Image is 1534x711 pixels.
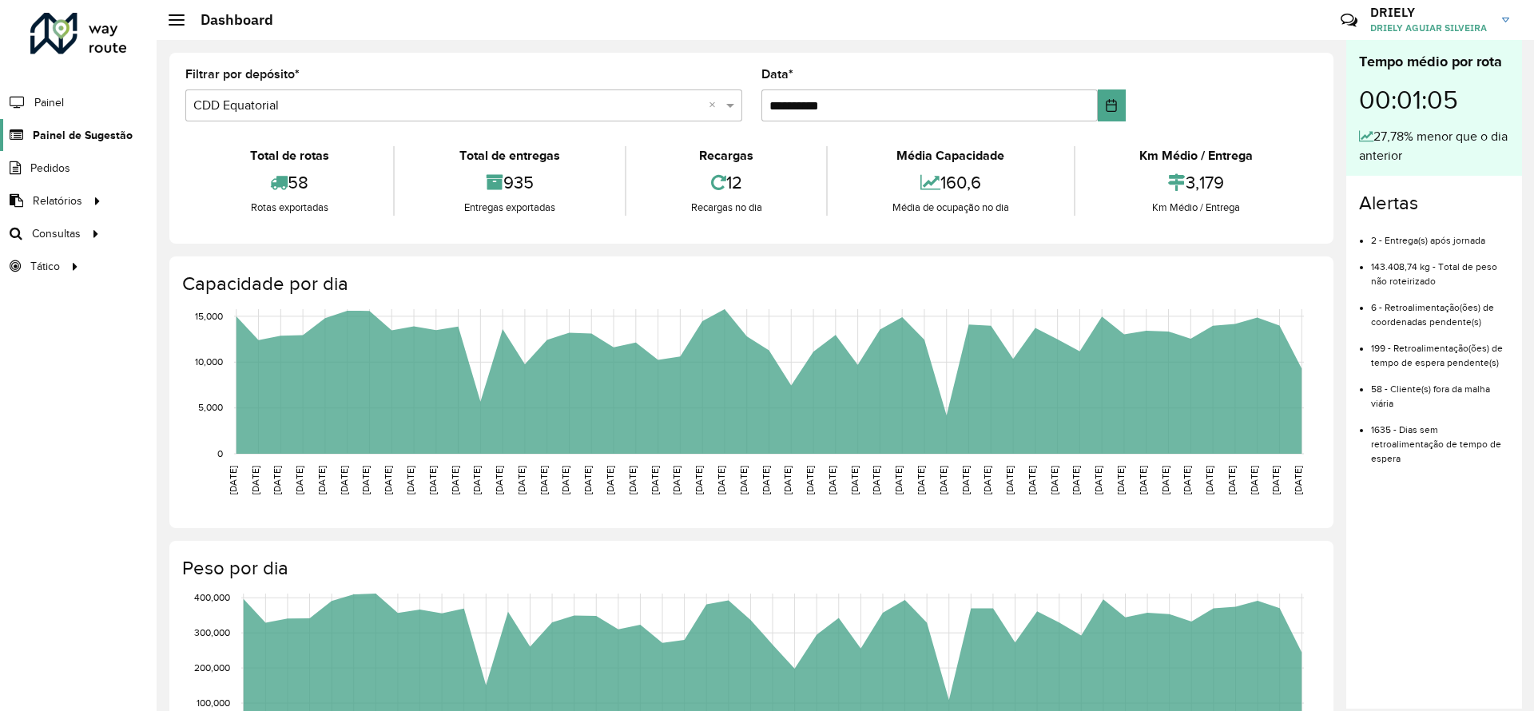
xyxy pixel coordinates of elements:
[1370,21,1490,35] span: DRIELY AGUIAR SILVEIRA
[450,466,460,495] text: [DATE]
[693,466,704,495] text: [DATE]
[1027,466,1037,495] text: [DATE]
[916,466,926,495] text: [DATE]
[33,127,133,144] span: Painel de Sugestão
[1079,146,1313,165] div: Km Médio / Entrega
[272,466,282,495] text: [DATE]
[538,466,549,495] text: [DATE]
[494,466,504,495] text: [DATE]
[1079,165,1313,200] div: 3,179
[399,200,620,216] div: Entregas exportadas
[197,697,230,708] text: 100,000
[316,466,327,495] text: [DATE]
[1332,3,1366,38] a: Contato Rápido
[849,466,860,495] text: [DATE]
[630,200,822,216] div: Recargas no dia
[383,466,393,495] text: [DATE]
[582,466,593,495] text: [DATE]
[738,466,749,495] text: [DATE]
[827,466,837,495] text: [DATE]
[1359,127,1509,165] div: 27,78% menor que o dia anterior
[938,466,948,495] text: [DATE]
[1371,288,1509,329] li: 6 - Retroalimentação(ões) de coordenadas pendente(s)
[427,466,438,495] text: [DATE]
[1093,466,1103,495] text: [DATE]
[30,160,70,177] span: Pedidos
[30,258,60,275] span: Tático
[228,466,238,495] text: [DATE]
[1071,466,1081,495] text: [DATE]
[1359,51,1509,73] div: Tempo médio por rota
[1270,466,1281,495] text: [DATE]
[194,662,230,673] text: 200,000
[761,65,793,84] label: Data
[189,200,389,216] div: Rotas exportadas
[560,466,570,495] text: [DATE]
[630,165,822,200] div: 12
[1160,466,1170,495] text: [DATE]
[893,466,904,495] text: [DATE]
[605,466,615,495] text: [DATE]
[671,466,682,495] text: [DATE]
[1004,466,1015,495] text: [DATE]
[194,627,230,638] text: 300,000
[405,466,415,495] text: [DATE]
[782,466,793,495] text: [DATE]
[1371,329,1509,370] li: 199 - Retroalimentação(ões) de tempo de espera pendente(s)
[1098,89,1126,121] button: Choose Date
[217,448,223,459] text: 0
[185,11,273,29] h2: Dashboard
[982,466,992,495] text: [DATE]
[32,225,81,242] span: Consultas
[1182,466,1192,495] text: [DATE]
[1359,73,1509,127] div: 00:01:05
[182,557,1317,580] h4: Peso por dia
[1371,221,1509,248] li: 2 - Entrega(s) após jornada
[471,466,482,495] text: [DATE]
[250,466,260,495] text: [DATE]
[1371,411,1509,466] li: 1635 - Dias sem retroalimentação de tempo de espera
[960,466,971,495] text: [DATE]
[34,94,64,111] span: Painel
[1204,466,1214,495] text: [DATE]
[1138,466,1148,495] text: [DATE]
[198,403,223,413] text: 5,000
[1371,248,1509,288] li: 143.408,74 kg - Total de peso não roteirizado
[630,146,822,165] div: Recargas
[805,466,815,495] text: [DATE]
[195,311,223,321] text: 15,000
[189,165,389,200] div: 58
[182,272,1317,296] h4: Capacidade por dia
[761,466,771,495] text: [DATE]
[1079,200,1313,216] div: Km Médio / Entrega
[189,146,389,165] div: Total de rotas
[1226,466,1237,495] text: [DATE]
[185,65,300,84] label: Filtrar por depósito
[1115,466,1126,495] text: [DATE]
[339,466,349,495] text: [DATE]
[294,466,304,495] text: [DATE]
[1359,192,1509,215] h4: Alertas
[399,146,620,165] div: Total de entregas
[399,165,620,200] div: 935
[360,466,371,495] text: [DATE]
[832,200,1069,216] div: Média de ocupação no dia
[709,96,722,115] span: Clear all
[1049,466,1059,495] text: [DATE]
[716,466,726,495] text: [DATE]
[1371,370,1509,411] li: 58 - Cliente(s) fora da malha viária
[194,592,230,602] text: 400,000
[832,165,1069,200] div: 160,6
[627,466,638,495] text: [DATE]
[1370,5,1490,20] h3: DRIELY
[1293,466,1303,495] text: [DATE]
[650,466,660,495] text: [DATE]
[1249,466,1259,495] text: [DATE]
[516,466,527,495] text: [DATE]
[195,356,223,367] text: 10,000
[871,466,881,495] text: [DATE]
[832,146,1069,165] div: Média Capacidade
[33,193,82,209] span: Relatórios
